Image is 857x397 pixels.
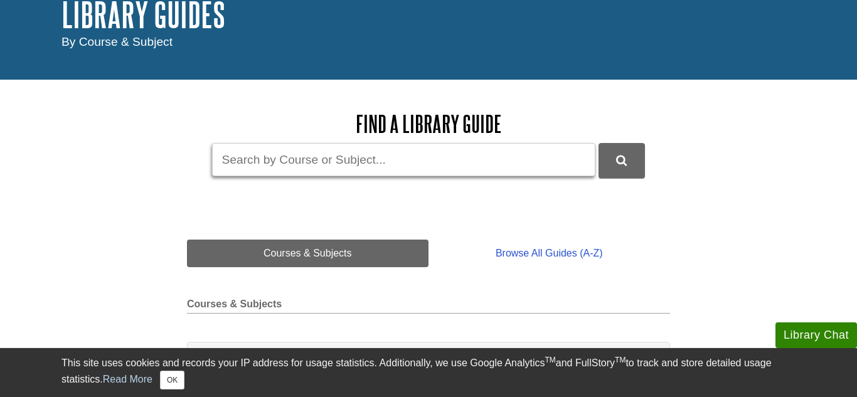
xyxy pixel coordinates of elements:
[775,322,857,348] button: Library Chat
[160,371,184,389] button: Close
[212,143,595,176] input: Search by Course or Subject...
[545,356,555,364] sup: TM
[187,111,670,137] h2: Find a Library Guide
[615,356,625,364] sup: TM
[61,356,796,389] div: This site uses cookies and records your IP address for usage statistics. Additionally, we use Goo...
[599,143,645,177] button: DU Library Guides Search
[616,155,627,166] i: Search Library Guides
[61,33,796,51] div: By Course & Subject
[187,240,428,267] a: Courses & Subjects
[187,299,670,314] h2: Courses & Subjects
[428,240,670,267] a: Browse All Guides (A-Z)
[103,374,152,384] a: Read More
